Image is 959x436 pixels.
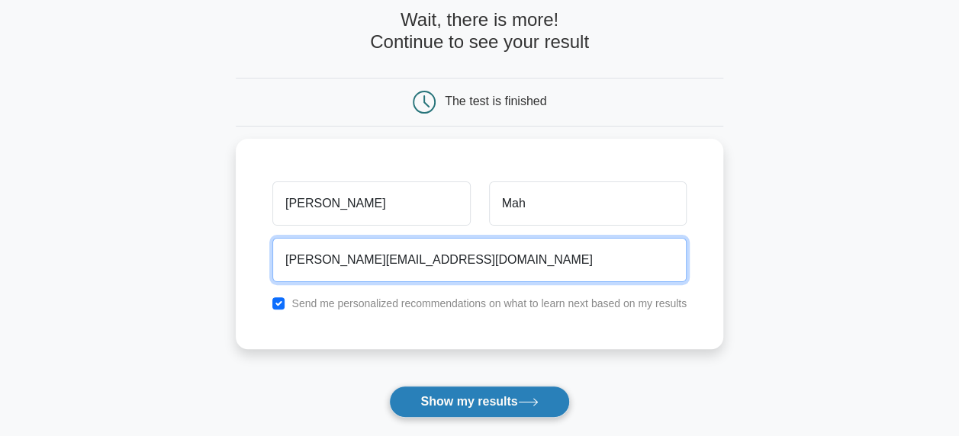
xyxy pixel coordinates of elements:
[272,238,687,282] input: Email
[489,181,687,226] input: Last name
[272,181,470,226] input: First name
[291,297,687,309] label: Send me personalized recommendations on what to learn next based on my results
[389,386,569,418] button: Show my results
[236,9,723,53] h4: Wait, there is more! Continue to see your result
[445,95,546,107] div: The test is finished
